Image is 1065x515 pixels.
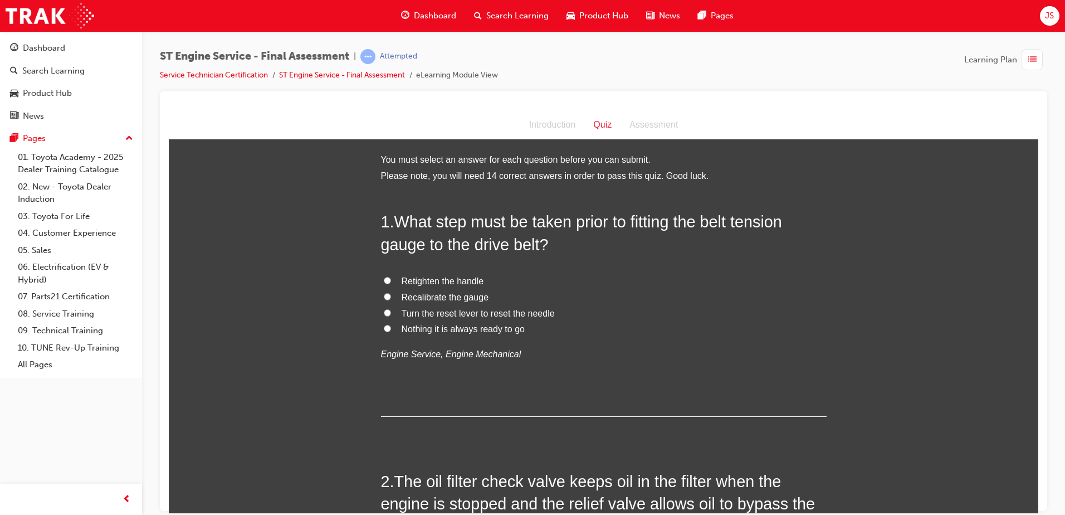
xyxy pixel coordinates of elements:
span: JS [1045,9,1054,22]
div: Pages [23,132,46,145]
a: car-iconProduct Hub [558,4,637,27]
span: Dashboard [414,9,456,22]
div: Search Learning [22,65,85,77]
a: 02. New - Toyota Dealer Induction [13,178,138,208]
span: | [354,50,356,63]
input: Recalibrate the gauge [215,182,222,190]
span: car-icon [566,9,575,23]
span: learningRecordVerb_ATTEMPT-icon [360,49,375,64]
div: Dashboard [23,42,65,55]
span: Pages [711,9,734,22]
a: All Pages [13,356,138,373]
li: Please note, you will need 14 correct answers in order to pass this quiz. Good luck. [212,57,658,74]
span: Nothing it is always ready to go [233,213,356,223]
div: News [23,110,44,123]
span: What step must be taken prior to fitting the belt tension gauge to the drive belt? [212,102,613,142]
a: 06. Electrification (EV & Hybrid) [13,259,138,288]
a: Search Learning [4,61,138,81]
span: Search Learning [486,9,549,22]
div: Quiz [416,6,452,22]
span: Turn the reset lever to reset the needle [233,198,386,207]
a: News [4,106,138,127]
li: You must select an answer for each question before you can submit. [212,41,658,57]
span: pages-icon [10,134,18,144]
a: Product Hub [4,83,138,104]
h2: 2 . [212,359,658,427]
a: ST Engine Service - Final Assessment [279,70,405,80]
a: 09. Technical Training [13,322,138,339]
span: News [659,9,680,22]
a: 08. Service Training [13,305,138,323]
input: Retighten the handle [215,166,222,173]
div: Introduction [351,6,416,22]
a: pages-iconPages [689,4,742,27]
a: search-iconSearch Learning [465,4,558,27]
a: 10. TUNE Rev-Up Training [13,339,138,357]
span: Recalibrate the gauge [233,182,320,191]
span: list-icon [1028,53,1037,67]
li: eLearning Module View [416,69,498,82]
a: 04. Customer Experience [13,225,138,242]
a: Dashboard [4,38,138,59]
a: 01. Toyota Academy - 2025 Dealer Training Catalogue [13,149,138,178]
span: search-icon [10,66,18,76]
button: JS [1040,6,1059,26]
span: Learning Plan [964,54,1017,66]
input: Nothing it is always ready to go [215,214,222,221]
span: Retighten the handle [233,166,315,175]
div: Product Hub [23,87,72,100]
span: news-icon [10,111,18,122]
img: Trak [6,3,94,28]
span: ST Engine Service - Final Assessment [160,50,349,63]
input: Turn the reset lever to reset the needle [215,198,222,206]
span: guage-icon [401,9,409,23]
span: guage-icon [10,43,18,54]
a: Service Technician Certification [160,70,268,80]
span: Product Hub [579,9,628,22]
em: Engine Service, Engine Mechanical [212,239,353,248]
span: search-icon [474,9,482,23]
h2: 1 . [212,100,658,145]
a: news-iconNews [637,4,689,27]
div: Assessment [452,6,518,22]
span: prev-icon [123,493,131,507]
span: up-icon [125,132,133,146]
span: pages-icon [698,9,706,23]
a: 05. Sales [13,242,138,259]
button: DashboardSearch LearningProduct HubNews [4,36,138,128]
button: Pages [4,128,138,149]
div: Attempted [380,51,417,62]
span: news-icon [646,9,654,23]
a: 03. Toyota For Life [13,208,138,225]
span: The oil filter check valve keeps oil in the filter when the engine is stopped and the relief valv... [212,362,647,425]
a: guage-iconDashboard [392,4,465,27]
span: car-icon [10,89,18,99]
button: Learning Plan [964,49,1047,70]
a: 07. Parts21 Certification [13,288,138,305]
